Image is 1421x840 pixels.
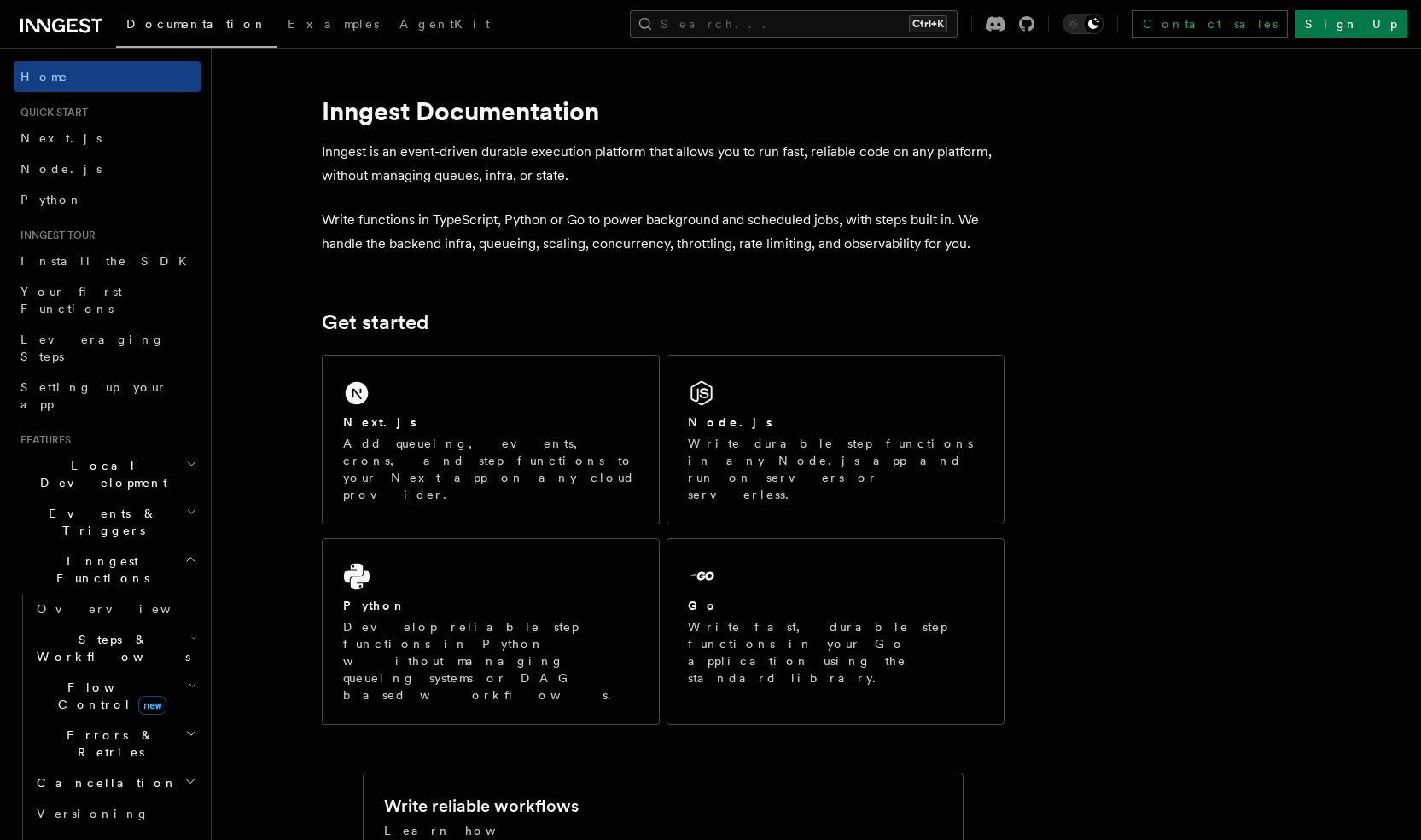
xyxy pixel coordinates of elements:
[1132,10,1288,38] a: Contact sales
[30,594,201,624] a: Overview
[688,435,983,503] p: Write durable step functions in any Node.js app and run on servers or serverless.
[322,355,660,524] a: Next.jsAdd queueing, events, crons, and step functions to your Next app on any cloud provider.
[30,768,201,798] button: Cancellation
[277,5,389,46] a: Examples
[14,505,186,539] span: Events & Triggers
[30,631,190,665] span: Steps & Workflows
[688,414,772,431] h2: Node.js
[14,184,201,215] a: Python
[30,798,201,829] a: Versioning
[30,727,185,761] span: Errors & Retries
[322,140,1005,188] p: Inngest is an event-driven durable execution platform that allows you to run fast, reliable code ...
[116,5,277,48] a: Documentation
[30,774,178,791] span: Cancellation
[30,624,201,672] button: Steps & Workflows
[14,123,201,154] a: Next.js
[288,17,379,31] span: Examples
[37,807,149,820] span: Versioning
[20,285,122,316] span: Your first Functions
[399,17,490,31] span: AgentKit
[30,720,201,768] button: Errors & Retries
[14,457,186,491] span: Local Development
[20,254,197,268] span: Install the SDK
[14,154,201,184] a: Node.js
[14,372,201,420] a: Setting up your app
[1295,10,1407,38] a: Sign Up
[343,414,416,431] h2: Next.js
[20,162,102,176] span: Node.js
[20,193,83,206] span: Python
[688,597,719,614] h2: Go
[384,794,579,818] h2: Write reliable workflows
[14,246,201,276] a: Install the SDK
[1063,14,1104,34] button: Toggle dark mode
[14,433,71,447] span: Features
[30,672,201,720] button: Flow Controlnew
[14,546,201,594] button: Inngest Functions
[14,553,184,587] span: Inngest Functions
[14,276,201,324] a: Your first Functions
[14,498,201,546] button: Events & Triggers
[322,538,660,725] a: PythonDevelop reliable step functions in Python without managing queueing systems or DAG based wo...
[667,538,1005,725] a: GoWrite fast, durable step functions in your Go application using the standard library.
[389,5,500,46] a: AgentKit
[20,68,68,85] span: Home
[37,602,213,616] span: Overview
[20,380,167,411] span: Setting up your app
[343,597,406,614] h2: Python
[14,450,201,498] button: Local Development
[14,229,96,242] span: Inngest tour
[322,310,428,334] a: Get started
[322,208,1005,256] p: Write functions in TypeScript, Python or Go to power background and scheduled jobs, with steps bu...
[667,355,1005,524] a: Node.jsWrite durable step functions in any Node.js app and run on servers or serverless.
[14,106,88,119] span: Quick start
[909,15,947,32] kbd: Ctrl+K
[688,618,983,686] p: Write fast, durable step functions in your Go application using the standard library.
[322,96,1005,126] h1: Inngest Documentation
[20,131,102,145] span: Next.js
[30,679,188,713] span: Flow Control
[14,324,201,372] a: Leveraging Steps
[20,333,165,363] span: Leveraging Steps
[126,17,267,31] span: Documentation
[138,696,166,715] span: new
[343,618,638,704] p: Develop reliable step functions in Python without managing queueing systems or DAG based workflows.
[343,435,638,503] p: Add queueing, events, crons, and step functions to your Next app on any cloud provider.
[14,61,201,92] a: Home
[630,10,958,38] button: Search...Ctrl+K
